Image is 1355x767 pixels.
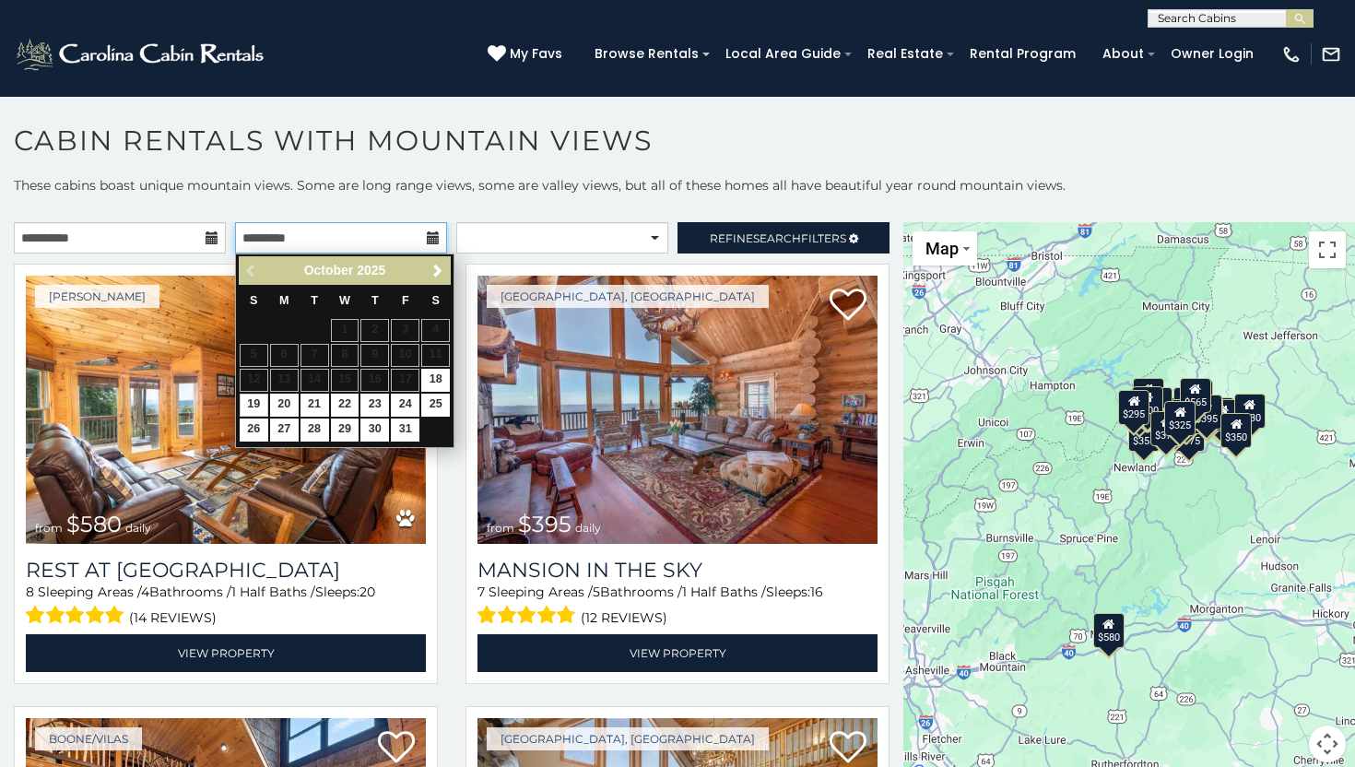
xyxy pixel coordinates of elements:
[488,44,567,65] a: My Favs
[810,584,823,600] span: 16
[1309,726,1346,762] button: Map camera controls
[270,419,299,442] a: 27
[581,606,667,630] span: (12 reviews)
[14,36,269,73] img: White-1-2.png
[240,419,268,442] a: 26
[300,419,329,442] a: 28
[432,294,440,307] span: Saturday
[426,259,449,282] a: Next
[231,584,315,600] span: 1 Half Baths /
[1309,231,1346,268] button: Toggle fullscreen view
[26,583,426,630] div: Sleeping Areas / Bathrooms / Sleeps:
[487,521,514,535] span: from
[1180,378,1211,413] div: $565
[913,231,977,265] button: Change map style
[26,276,426,544] img: Rest at Mountain Crest
[240,394,268,417] a: 19
[1321,44,1341,65] img: mail-regular-white.png
[26,584,34,600] span: 8
[125,521,151,535] span: daily
[593,584,600,600] span: 5
[1220,413,1252,448] div: $350
[575,521,601,535] span: daily
[716,40,850,68] a: Local Area Guide
[477,583,878,630] div: Sleeping Areas / Bathrooms / Sleeps:
[585,40,708,68] a: Browse Rentals
[1161,40,1263,68] a: Owner Login
[477,276,878,544] a: Mansion In The Sky from $395 daily
[421,394,450,417] a: 25
[141,584,149,600] span: 4
[300,394,329,417] a: 21
[1281,44,1302,65] img: phone-regular-white.png
[402,294,409,307] span: Friday
[1093,40,1153,68] a: About
[26,276,426,544] a: Rest at Mountain Crest from $580 daily
[510,44,562,64] span: My Favs
[26,558,426,583] h3: Rest at Mountain Crest
[1118,390,1149,425] div: $295
[682,584,766,600] span: 1 Half Baths /
[1133,378,1164,413] div: $325
[1164,401,1196,436] div: $325
[858,40,952,68] a: Real Estate
[1150,411,1182,446] div: $375
[1132,386,1163,421] div: $300
[357,263,385,277] span: 2025
[35,521,63,535] span: from
[311,294,318,307] span: Tuesday
[430,264,445,278] span: Next
[487,285,769,308] a: [GEOGRAPHIC_DATA], [GEOGRAPHIC_DATA]
[477,558,878,583] a: Mansion In The Sky
[421,369,450,392] a: 18
[677,222,890,254] a: RefineSearchFilters
[391,419,419,442] a: 31
[487,727,769,750] a: [GEOGRAPHIC_DATA], [GEOGRAPHIC_DATA]
[360,419,389,442] a: 30
[279,294,289,307] span: Monday
[66,511,122,537] span: $580
[35,727,142,750] a: Boone/Vilas
[359,584,375,600] span: 20
[1093,613,1125,648] div: $580
[270,394,299,417] a: 20
[1128,417,1160,452] div: $355
[477,276,878,544] img: Mansion In The Sky
[129,606,217,630] span: (14 reviews)
[710,231,846,245] span: Refine Filters
[339,294,350,307] span: Wednesday
[26,558,426,583] a: Rest at [GEOGRAPHIC_DATA]
[391,394,419,417] a: 24
[250,294,257,307] span: Sunday
[477,634,878,672] a: View Property
[830,287,866,325] a: Add to favorites
[331,419,359,442] a: 29
[960,40,1085,68] a: Rental Program
[477,584,485,600] span: 7
[26,634,426,672] a: View Property
[371,294,379,307] span: Thursday
[925,239,959,258] span: Map
[753,231,801,245] span: Search
[331,394,359,417] a: 22
[360,394,389,417] a: 23
[35,285,159,308] a: [PERSON_NAME]
[304,263,354,277] span: October
[1234,394,1266,429] div: $930
[518,511,571,537] span: $395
